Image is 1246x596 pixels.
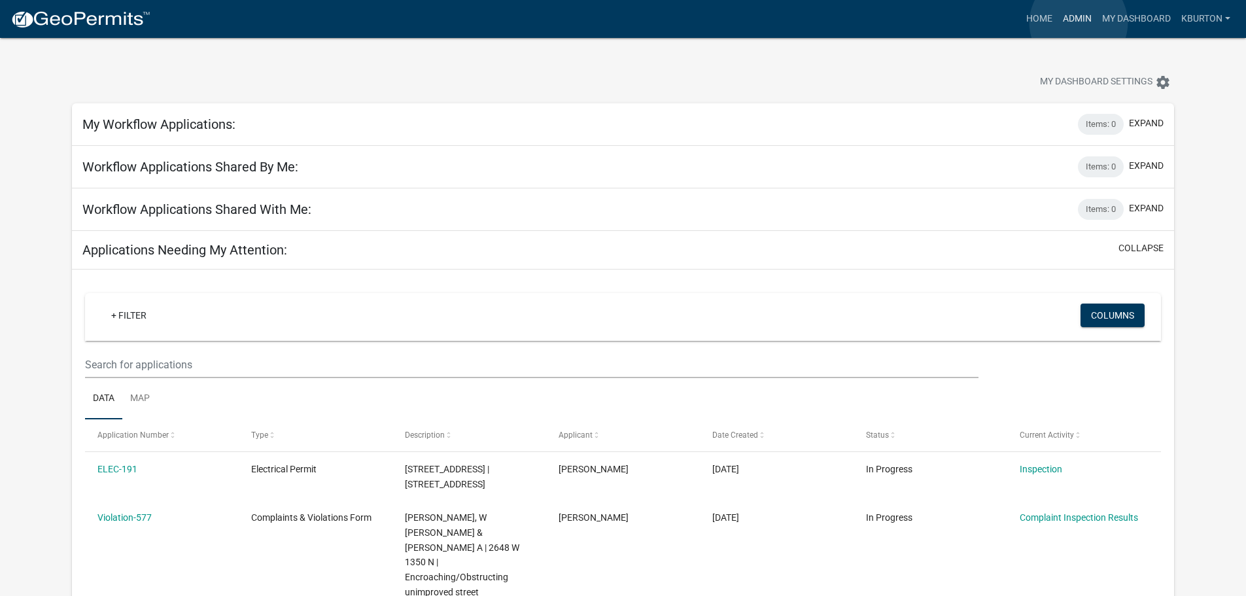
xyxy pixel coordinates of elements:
[1129,202,1164,215] button: expand
[97,464,137,474] a: ELEC-191
[1097,7,1176,31] a: My Dashboard
[405,464,489,489] span: 13715 S Deer Creek Ave | 13715 S DEER CREEK AVE
[866,430,889,440] span: Status
[712,464,739,474] span: 10/07/2025
[239,419,392,451] datatable-header-cell: Type
[82,202,311,217] h5: Workflow Applications Shared With Me:
[712,430,758,440] span: Date Created
[1129,116,1164,130] button: expand
[1007,419,1160,451] datatable-header-cell: Current Activity
[101,304,157,327] a: + Filter
[1078,199,1124,220] div: Items: 0
[251,464,317,474] span: Electrical Permit
[559,430,593,440] span: Applicant
[1078,114,1124,135] div: Items: 0
[1030,69,1181,95] button: My Dashboard Settingssettings
[392,419,546,451] datatable-header-cell: Description
[1020,430,1074,440] span: Current Activity
[1020,512,1138,523] a: Complaint Inspection Results
[559,512,629,523] span: Brooklyn Thomas
[1020,464,1062,474] a: Inspection
[712,512,739,523] span: 10/06/2025
[559,464,629,474] span: Wesley Allen Wiggs
[97,512,152,523] a: Violation-577
[1058,7,1097,31] a: Admin
[82,242,287,258] h5: Applications Needing My Attention:
[85,351,978,378] input: Search for applications
[82,159,298,175] h5: Workflow Applications Shared By Me:
[82,116,235,132] h5: My Workflow Applications:
[1129,159,1164,173] button: expand
[85,419,239,451] datatable-header-cell: Application Number
[1081,304,1145,327] button: Columns
[405,430,445,440] span: Description
[546,419,700,451] datatable-header-cell: Applicant
[1021,7,1058,31] a: Home
[122,378,158,420] a: Map
[853,419,1007,451] datatable-header-cell: Status
[251,430,268,440] span: Type
[85,378,122,420] a: Data
[1118,241,1164,255] button: collapse
[700,419,854,451] datatable-header-cell: Date Created
[866,464,912,474] span: In Progress
[1155,75,1171,90] i: settings
[97,430,169,440] span: Application Number
[251,512,372,523] span: Complaints & Violations Form
[1176,7,1236,31] a: kburton
[1078,156,1124,177] div: Items: 0
[866,512,912,523] span: In Progress
[1040,75,1152,90] span: My Dashboard Settings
